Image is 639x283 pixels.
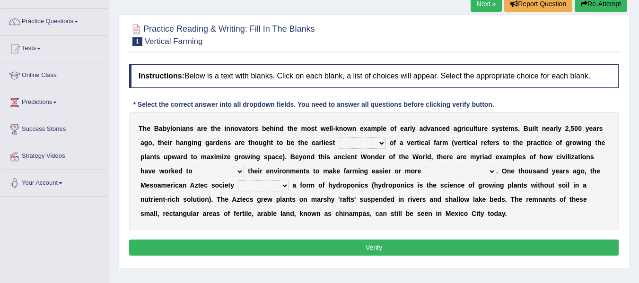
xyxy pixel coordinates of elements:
b: k [335,125,339,132]
b: t [503,139,506,146]
b: e [519,139,523,146]
b: f [394,139,396,146]
b: p [268,153,272,161]
b: t [355,153,357,161]
b: a [472,139,475,146]
b: , [152,139,154,146]
b: h [300,139,305,146]
b: i [466,139,468,146]
b: y [412,125,416,132]
b: r [462,139,464,146]
b: o [307,125,311,132]
b: n [252,153,256,161]
b: l [475,139,477,146]
b: s [264,153,268,161]
b: . [518,125,520,132]
a: Strategy Videos [0,143,108,167]
b: i [419,139,421,146]
b: l [322,139,324,146]
b: n [583,139,587,146]
b: a [182,125,186,132]
b: h [251,139,255,146]
b: u [469,125,473,132]
b: r [461,125,464,132]
a: Your Account [0,170,108,194]
b: r [414,139,417,146]
b: e [490,139,493,146]
b: e [147,125,150,132]
b: i [214,153,216,161]
b: i [192,139,193,146]
b: m [508,125,514,132]
b: o [241,153,245,161]
b: d [183,153,187,161]
b: a [315,139,319,146]
b: B [524,125,528,132]
b: i [345,153,347,161]
b: l [170,125,172,132]
b: t [536,125,538,132]
b: s [491,125,495,132]
b: g [144,139,149,146]
a: Predictions [0,89,108,113]
b: r [440,139,442,146]
b: n [193,139,198,146]
b: u [528,125,533,132]
b: w [577,139,582,146]
b: c [466,125,470,132]
b: o [343,125,347,132]
b: p [377,125,381,132]
button: Verify [129,240,619,256]
h4: Below is a text with blanks. Click on each blank, a list of choices will appear. Select the appro... [129,64,619,88]
b: l [428,139,430,146]
b: l [144,153,146,161]
b: t [502,125,505,132]
b: e [379,153,383,161]
b: a [242,125,246,132]
b: t [271,139,273,146]
b: o [248,125,252,132]
b: v [454,139,458,146]
b: h [321,153,325,161]
div: * Select the correct answer into all dropdown fields. You need to answer all questions before cli... [129,100,498,110]
b: f [393,153,395,161]
b: c [438,125,442,132]
b: r [407,125,410,132]
b: h [270,125,274,132]
b: s [499,125,503,132]
b: b [163,125,167,132]
b: e [383,125,386,132]
b: o [254,139,259,146]
b: e [505,125,508,132]
b: a [431,125,435,132]
b: l [331,125,333,132]
b: a [235,139,238,146]
b: c [468,139,472,146]
b: e [326,125,330,132]
b: e [203,125,207,132]
b: d [216,139,220,146]
b: v [407,139,411,146]
b: s [311,125,315,132]
b: h [401,153,405,161]
b: a [593,125,596,132]
b: e [241,139,245,146]
b: r [201,125,203,132]
b: e [227,153,231,161]
b: n [230,125,235,132]
b: n [276,125,280,132]
b: a [334,153,338,161]
b: l [410,125,412,132]
b: n [223,139,228,146]
b: s [326,153,330,161]
b: o [572,139,577,146]
b: r [319,139,322,146]
b: r [493,139,496,146]
small: Vertical Farming [145,37,203,46]
b: i [464,125,466,132]
b: t [315,125,317,132]
b: c [421,139,425,146]
b: t [333,139,335,146]
b: h [289,125,294,132]
b: m [301,125,306,132]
